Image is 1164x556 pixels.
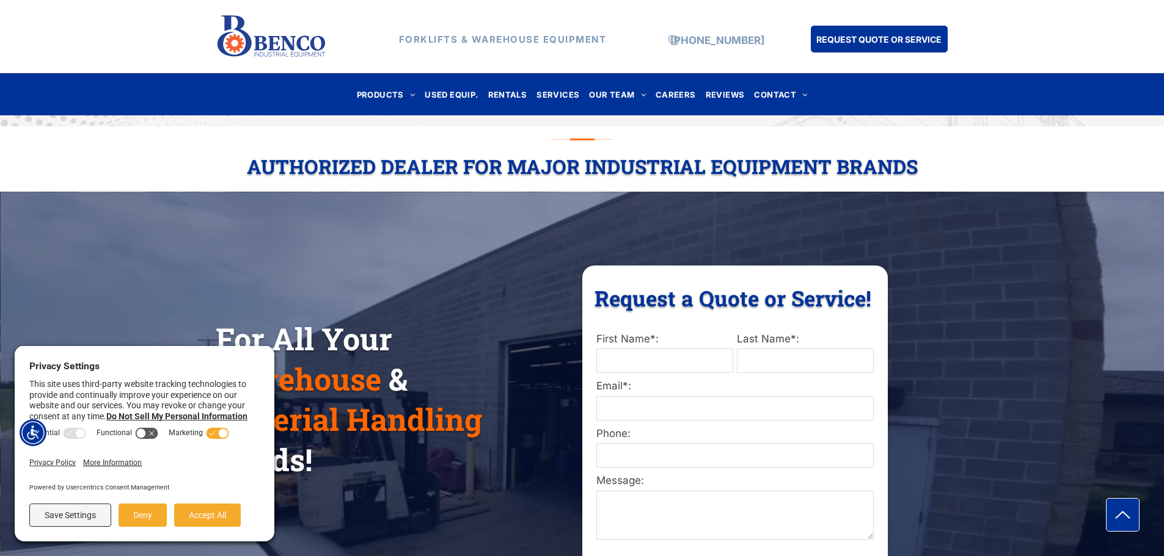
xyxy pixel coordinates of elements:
[216,319,392,359] span: For All Your
[584,86,651,103] a: OUR TEAM
[483,86,532,103] a: RENTALS
[352,86,420,103] a: PRODUCTS
[816,28,942,51] span: REQUEST QUOTE OR SERVICE
[247,153,918,179] span: Authorized Dealer For Major Industrial Equipment Brands
[651,86,701,103] a: CAREERS
[532,86,584,103] a: SERVICES
[670,34,764,46] a: [PHONE_NUMBER]
[596,331,733,347] label: First Name*:
[596,426,874,442] label: Phone:
[420,86,483,103] a: USED EQUIP.
[811,26,948,52] a: REQUEST QUOTE OR SERVICE
[595,284,871,312] span: Request a Quote or Service!
[399,34,607,45] strong: FORKLIFTS & WAREHOUSE EQUIPMENT
[749,86,812,103] a: CONTACT
[389,359,408,399] span: &
[216,439,312,480] span: Needs!
[701,86,750,103] a: REVIEWS
[596,378,874,394] label: Email*:
[216,359,381,399] span: Warehouse
[596,473,874,489] label: Message:
[216,399,482,439] span: Material Handling
[737,331,874,347] label: Last Name*:
[20,419,46,446] div: Accessibility Menu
